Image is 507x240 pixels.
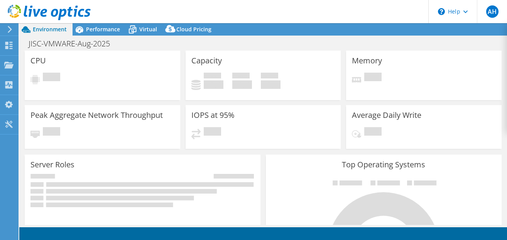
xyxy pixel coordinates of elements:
[139,26,157,33] span: Virtual
[204,73,221,80] span: Used
[364,73,382,83] span: Pending
[272,160,496,169] h3: Top Operating Systems
[352,56,382,65] h3: Memory
[261,80,281,89] h4: 0 GiB
[261,73,278,80] span: Total
[204,127,221,138] span: Pending
[191,56,222,65] h3: Capacity
[25,39,122,48] h1: JISC-VMWARE-Aug-2025
[438,8,445,15] svg: \n
[30,111,163,119] h3: Peak Aggregate Network Throughput
[43,73,60,83] span: Pending
[352,111,421,119] h3: Average Daily Write
[486,5,499,18] span: AH
[43,127,60,138] span: Pending
[86,26,120,33] span: Performance
[30,160,74,169] h3: Server Roles
[33,26,67,33] span: Environment
[232,80,252,89] h4: 0 GiB
[191,111,235,119] h3: IOPS at 95%
[30,56,46,65] h3: CPU
[364,127,382,138] span: Pending
[232,73,250,80] span: Free
[204,80,223,89] h4: 0 GiB
[176,26,211,33] span: Cloud Pricing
